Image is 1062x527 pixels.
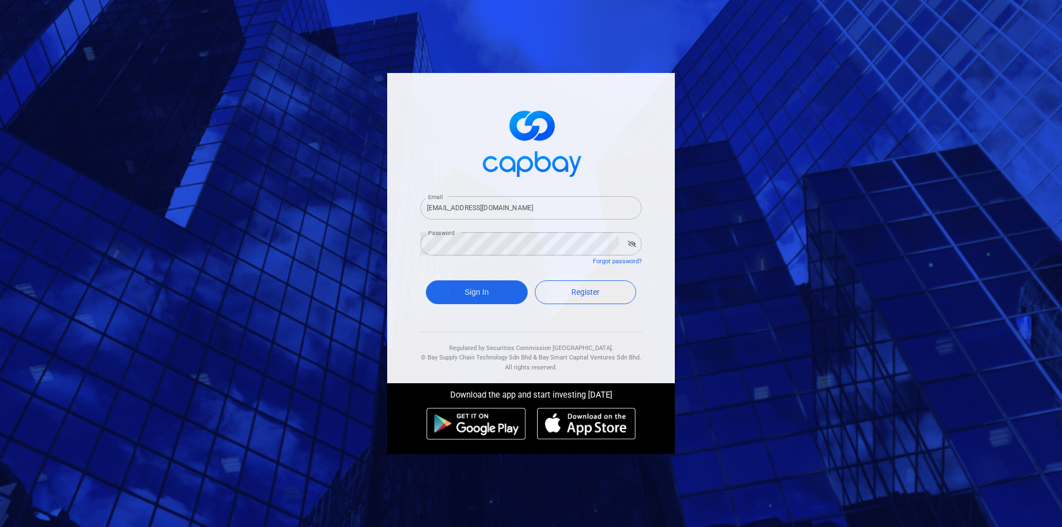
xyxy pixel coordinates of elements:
[535,280,637,304] a: Register
[571,288,600,296] span: Register
[537,408,636,440] img: ios
[476,101,586,183] img: logo
[426,280,528,304] button: Sign In
[420,332,642,373] div: Regulated by Securities Commission [GEOGRAPHIC_DATA]. & All rights reserved.
[379,383,683,402] div: Download the app and start investing [DATE]
[428,229,455,237] label: Password
[428,193,442,201] label: Email
[539,354,641,361] span: Bay Smart Capital Ventures Sdn Bhd.
[426,408,526,440] img: android
[593,258,642,265] a: Forgot password?
[421,354,532,361] span: © Bay Supply Chain Technology Sdn Bhd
